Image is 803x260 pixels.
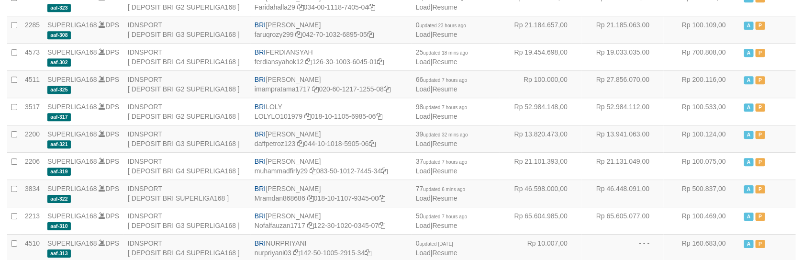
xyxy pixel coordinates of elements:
td: IDNSPORT [ DEPOSIT BRI G4 SUPERLIGA168 ] [124,152,251,180]
td: Rp 100.469,00 [664,207,740,234]
span: updated 6 mins ago [424,187,466,192]
span: aaf-313 [47,249,71,258]
a: Load [416,85,431,93]
a: Copy Faridahalla29 to clipboard [297,3,304,11]
a: Resume [433,194,457,202]
a: LOLYLO101979 [255,113,302,120]
span: BRI [255,21,266,29]
a: Copy imampratama1717 to clipboard [312,85,319,93]
td: IDNSPORT [ DEPOSIT BRI G3 SUPERLIGA168 ] [124,207,251,234]
a: SUPERLIGA168 [47,103,97,111]
span: aaf-308 [47,31,71,39]
a: Copy 042701032689505 to clipboard [367,31,374,38]
a: Load [416,58,431,66]
span: aaf-323 [47,4,71,12]
span: | [416,103,467,120]
span: updated 7 hours ago [424,214,468,219]
span: 66 [416,76,467,83]
a: SUPERLIGA168 [47,130,97,138]
span: Paused [756,240,765,248]
td: [PERSON_NAME] 018-10-1107-9345-00 [251,180,412,207]
td: DPS [44,207,124,234]
td: IDNSPORT [ DEPOSIT BRI G3 SUPERLIGA168 ] [124,125,251,152]
td: 3517 [21,98,44,125]
td: IDNSPORT [ DEPOSIT BRI G2 SUPERLIGA168 ] [124,70,251,98]
td: Rp 46.448.091,00 [582,180,664,207]
a: Load [416,222,431,229]
span: 0 [416,239,453,247]
a: Load [416,31,431,38]
span: Active [744,103,754,112]
a: Nofalfauzan1717 [255,222,305,229]
a: Resume [433,3,457,11]
td: Rp 46.598.000,00 [500,180,582,207]
span: updated 32 mins ago [424,132,468,137]
td: DPS [44,152,124,180]
td: [PERSON_NAME] 042-70-1032-6895-05 [251,16,412,43]
td: Rp 200.116,00 [664,70,740,98]
a: SUPERLIGA168 [47,185,97,192]
a: Faridahalla29 [255,3,295,11]
span: Paused [756,131,765,139]
a: Copy 034001118740504 to clipboard [368,3,375,11]
td: 3834 [21,180,44,207]
td: 2200 [21,125,44,152]
td: DPS [44,43,124,70]
td: Rp 13.941.063,00 [582,125,664,152]
td: Rp 21.185.063,00 [582,16,664,43]
a: Resume [433,222,457,229]
span: aaf-310 [47,222,71,230]
td: Rp 100.000,00 [500,70,582,98]
span: BRI [255,130,266,138]
a: Resume [433,58,457,66]
td: 2213 [21,207,44,234]
td: Rp 65.604.985,00 [500,207,582,234]
td: Rp 21.101.393,00 [500,152,582,180]
span: Paused [756,185,765,193]
a: ferdiansyahok12 [255,58,304,66]
a: Copy ferdiansyahok12 to clipboard [306,58,312,66]
span: updated 7 hours ago [424,78,468,83]
td: Rp 100.075,00 [664,152,740,180]
a: Resume [433,85,457,93]
td: Rp 100.109,00 [664,16,740,43]
a: Copy faruqrozy299 to clipboard [296,31,302,38]
td: Rp 500.837,00 [664,180,740,207]
span: updated 23 hours ago [420,23,466,28]
a: Load [416,3,431,11]
a: SUPERLIGA168 [47,212,97,220]
span: aaf-322 [47,195,71,203]
a: Load [416,249,431,257]
a: Resume [433,140,457,147]
a: Copy 018101105698506 to clipboard [376,113,383,120]
td: 2285 [21,16,44,43]
a: Copy 020601217125508 to clipboard [384,85,390,93]
td: 4573 [21,43,44,70]
a: Load [416,167,431,175]
td: Rp 52.984.148,00 [500,98,582,125]
a: Copy 126301003604501 to clipboard [377,58,384,66]
a: Load [416,140,431,147]
td: Rp 52.984.112,00 [582,98,664,125]
a: Copy muhammadfirly29 to clipboard [310,167,316,175]
span: updated 18 mins ago [424,50,468,56]
a: muhammadfirly29 [255,167,308,175]
a: Resume [433,31,457,38]
a: SUPERLIGA168 [47,239,97,247]
span: aaf-325 [47,86,71,94]
td: IDNSPORT [ DEPOSIT BRI G2 SUPERLIGA168 ] [124,98,251,125]
a: Copy Nofalfauzan1717 to clipboard [307,222,314,229]
td: FERDIANSYAH 126-30-1003-6045-01 [251,43,412,70]
a: Copy 018101107934500 to clipboard [379,194,385,202]
span: updated 7 hours ago [424,159,468,165]
span: BRI [255,76,266,83]
td: DPS [44,125,124,152]
span: BRI [255,212,266,220]
td: IDNSPORT [ DEPOSIT BRI SUPERLIGA168 ] [124,180,251,207]
a: SUPERLIGA168 [47,158,97,165]
span: | [416,48,468,66]
td: Rp 27.856.070,00 [582,70,664,98]
td: Rp 100.124,00 [664,125,740,152]
span: 39 [416,130,468,138]
td: DPS [44,98,124,125]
